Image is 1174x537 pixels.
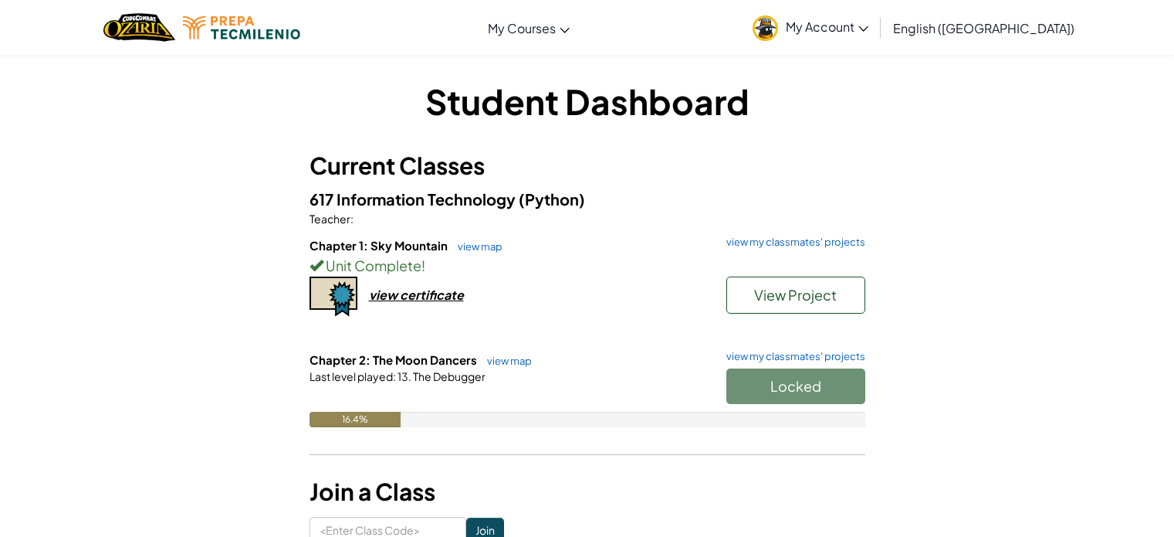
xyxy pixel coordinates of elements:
[726,277,865,314] button: View Project
[310,352,479,367] span: Chapter 2: The Moon Dancers
[519,189,585,209] span: (Python)
[754,286,837,304] span: View Project
[103,12,175,43] img: Home
[183,16,300,39] img: Tecmilenio logo
[719,352,865,362] a: view my classmates' projects
[393,369,396,383] span: :
[479,355,532,367] a: view map
[421,257,425,274] span: !
[745,3,876,52] a: My Account
[310,238,450,253] span: Chapter 1: Sky Mountain
[310,369,393,383] span: Last level played
[310,474,865,509] h3: Join a Class
[786,19,868,35] span: My Account
[396,369,411,383] span: 13.
[893,20,1074,36] span: English ([GEOGRAPHIC_DATA])
[310,277,357,317] img: certificate-icon.png
[753,15,778,41] img: avatar
[369,287,464,303] div: view certificate
[488,20,556,36] span: My Courses
[719,237,865,247] a: view my classmates' projects
[323,257,421,274] span: Unit Complete
[310,412,401,427] div: 16.4%
[310,212,350,226] span: Teacher
[310,189,519,209] span: 617 Information Technology
[103,12,175,43] a: Ozaria by CodeCombat logo
[350,212,354,226] span: :
[885,7,1082,49] a: English ([GEOGRAPHIC_DATA])
[310,77,865,125] h1: Student Dashboard
[310,148,865,183] h3: Current Classes
[480,7,577,49] a: My Courses
[411,369,486,383] span: The Debugger
[450,240,502,253] a: view map
[310,287,464,303] a: view certificate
